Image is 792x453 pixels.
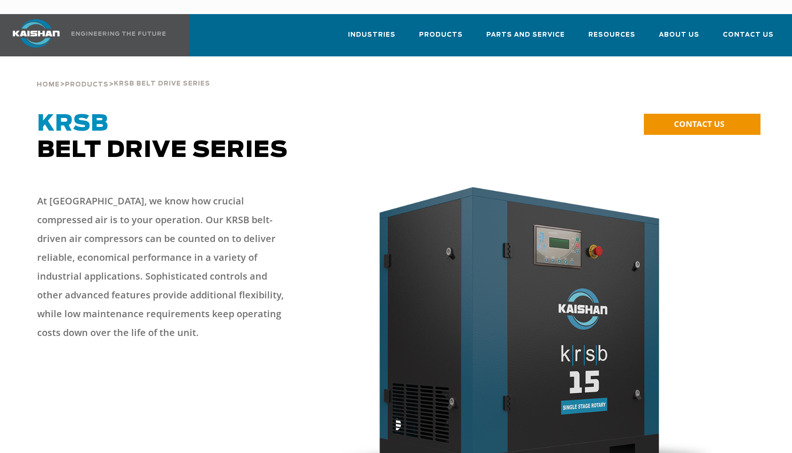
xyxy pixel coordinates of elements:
span: Industries [348,30,396,40]
p: At [GEOGRAPHIC_DATA], we know how crucial compressed air is to your operation. Our KRSB belt-driv... [37,192,285,342]
span: Products [65,82,109,88]
span: Belt Drive Series [37,113,288,162]
img: kaishan logo [1,19,71,47]
div: > > [37,56,210,92]
a: Parts and Service [486,23,565,55]
span: Home [37,82,60,88]
span: Parts and Service [486,30,565,40]
a: Home [37,80,60,88]
a: Kaishan USA [1,14,167,56]
span: krsb belt drive series [114,81,210,87]
a: Products [419,23,463,55]
span: CONTACT US [674,118,724,129]
span: Products [419,30,463,40]
a: Contact Us [723,23,774,55]
a: About Us [659,23,699,55]
span: Resources [588,30,635,40]
a: Industries [348,23,396,55]
a: CONTACT US [644,114,760,135]
a: Products [65,80,109,88]
img: Engineering the future [71,31,166,36]
span: KRSB [37,113,109,135]
span: About Us [659,30,699,40]
a: Resources [588,23,635,55]
span: Contact Us [723,30,774,40]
